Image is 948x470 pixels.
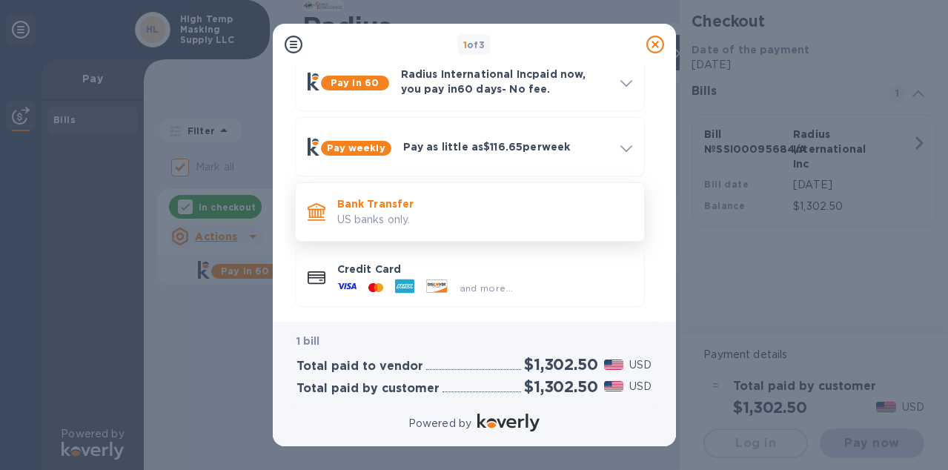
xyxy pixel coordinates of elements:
[296,382,440,396] h3: Total paid by customer
[463,39,467,50] span: 1
[477,414,540,431] img: Logo
[403,139,609,154] p: Pay as little as $116.65 per week
[327,142,385,153] b: Pay weekly
[337,212,632,228] p: US banks only.
[463,39,485,50] b: of 3
[604,381,624,391] img: USD
[604,360,624,370] img: USD
[337,196,632,211] p: Bank Transfer
[331,77,379,88] b: Pay in 60
[408,416,471,431] p: Powered by
[524,377,597,396] h2: $1,302.50
[629,379,652,394] p: USD
[337,262,632,277] p: Credit Card
[296,360,423,374] h3: Total paid to vendor
[629,357,652,373] p: USD
[296,335,320,347] b: 1 bill
[524,355,597,374] h2: $1,302.50
[460,282,514,294] span: and more...
[401,67,609,96] p: Radius International Inc paid now, you pay in 60 days - No fee.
